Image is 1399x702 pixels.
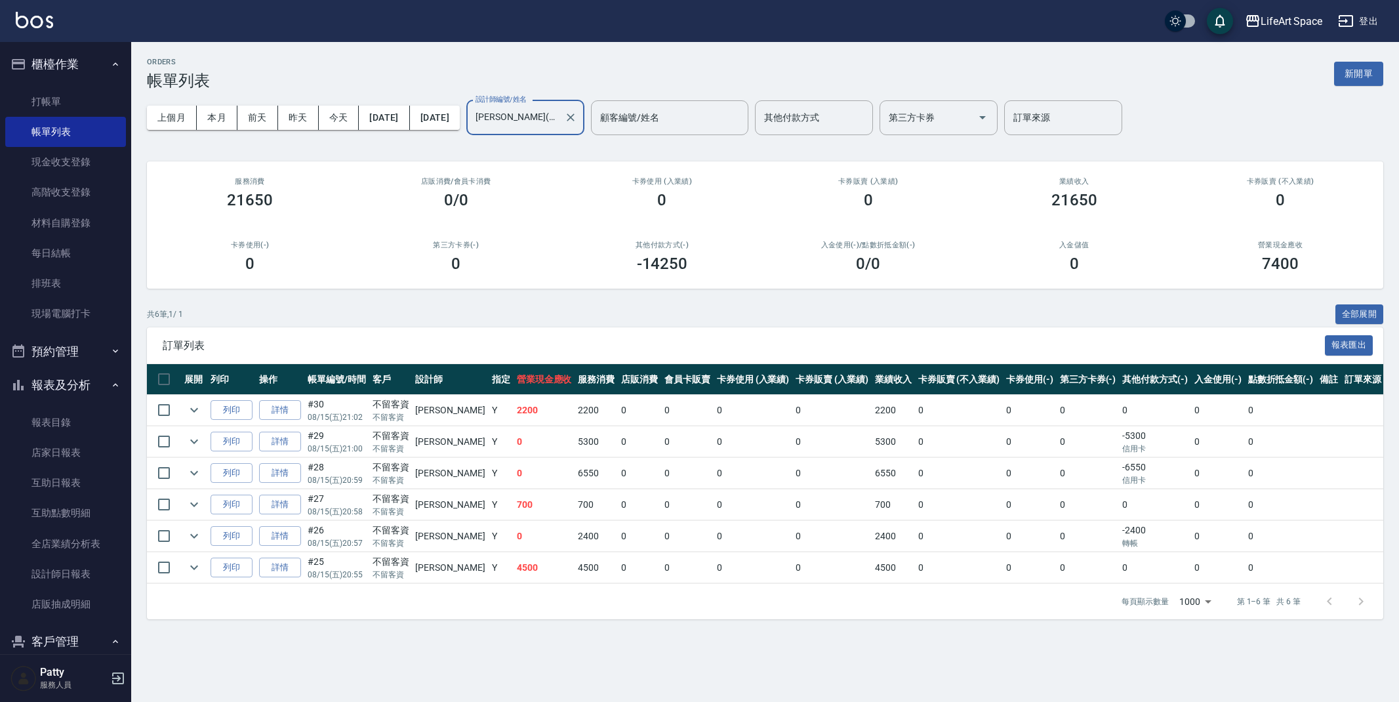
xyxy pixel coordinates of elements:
a: 互助日報表 [5,468,126,498]
a: 詳情 [259,495,301,515]
label: 設計師編號/姓名 [476,94,527,104]
button: 今天 [319,106,359,130]
button: 列印 [211,463,253,484]
td: 0 [1245,458,1317,489]
td: 0 [1057,426,1120,457]
h3: 0 /0 [856,255,880,273]
th: 客戶 [369,364,413,395]
h2: 入金使用(-) /點數折抵金額(-) [781,241,955,249]
button: 列印 [211,526,253,547]
td: 2200 [514,395,575,426]
td: 0 [661,426,714,457]
td: 0 [915,426,1003,457]
a: 詳情 [259,432,301,452]
p: 不留客資 [373,506,409,518]
div: 不留客資 [373,524,409,537]
td: Y [489,489,514,520]
td: #29 [304,426,369,457]
button: 客戶管理 [5,625,126,659]
td: 0 [1003,395,1057,426]
div: 1000 [1174,584,1216,619]
a: 現場電腦打卡 [5,299,126,329]
td: 0 [1191,426,1245,457]
td: 0 [1057,458,1120,489]
h3: 帳單列表 [147,72,210,90]
button: 報表及分析 [5,368,126,402]
p: 每頁顯示數量 [1122,596,1169,608]
td: 0 [514,426,575,457]
td: 0 [1003,458,1057,489]
a: 詳情 [259,558,301,578]
td: 0 [1057,489,1120,520]
button: 登出 [1333,9,1383,33]
button: Clear [561,108,580,127]
td: 0 [714,395,793,426]
td: [PERSON_NAME] [412,426,488,457]
th: 備註 [1316,364,1341,395]
td: [PERSON_NAME] [412,489,488,520]
td: 2400 [575,521,618,552]
td: Y [489,552,514,583]
td: 0 [792,458,872,489]
p: 信用卡 [1122,474,1188,486]
p: 轉帳 [1122,537,1188,549]
td: 0 [1119,395,1191,426]
button: 全部展開 [1335,304,1384,325]
a: 每日結帳 [5,238,126,268]
td: 0 [514,521,575,552]
button: [DATE] [359,106,409,130]
h2: 卡券使用(-) [163,241,337,249]
div: 不留客資 [373,492,409,506]
td: Y [489,458,514,489]
th: 點數折抵金額(-) [1245,364,1317,395]
th: 其他付款方式(-) [1119,364,1191,395]
button: expand row [184,400,204,420]
td: Y [489,426,514,457]
a: 報表目錄 [5,407,126,438]
td: 0 [661,521,714,552]
td: 0 [1057,395,1120,426]
td: 2400 [872,521,915,552]
td: [PERSON_NAME] [412,521,488,552]
div: 不留客資 [373,555,409,569]
td: 4500 [872,552,915,583]
h3: 0 [451,255,460,273]
div: 不留客資 [373,398,409,411]
p: 共 6 筆, 1 / 1 [147,308,183,320]
h2: 營業現金應收 [1193,241,1368,249]
td: 0 [714,426,793,457]
h3: -14250 [637,255,688,273]
h3: 0 [657,191,666,209]
th: 營業現金應收 [514,364,575,395]
td: [PERSON_NAME] [412,458,488,489]
button: 櫃檯作業 [5,47,126,81]
td: [PERSON_NAME] [412,552,488,583]
a: 詳情 [259,526,301,547]
th: 會員卡販賣 [661,364,714,395]
th: 列印 [207,364,256,395]
td: 2200 [872,395,915,426]
td: #30 [304,395,369,426]
td: 5300 [872,426,915,457]
td: 0 [1003,489,1057,520]
p: 08/15 (五) 20:58 [308,506,366,518]
td: 0 [915,489,1003,520]
button: LifeArt Space [1240,8,1328,35]
td: 0 [792,489,872,520]
td: 4500 [514,552,575,583]
button: expand row [184,495,204,514]
a: 新開單 [1334,67,1383,79]
td: #26 [304,521,369,552]
button: expand row [184,432,204,451]
td: 0 [1057,521,1120,552]
h3: 0 [1276,191,1285,209]
td: [PERSON_NAME] [412,395,488,426]
h2: 卡券販賣 (入業績) [781,177,955,186]
td: Y [489,521,514,552]
a: 材料自購登錄 [5,208,126,238]
a: 高階收支登錄 [5,177,126,207]
button: 本月 [197,106,237,130]
td: 0 [792,552,872,583]
a: 打帳單 [5,87,126,117]
td: 0 [618,458,661,489]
